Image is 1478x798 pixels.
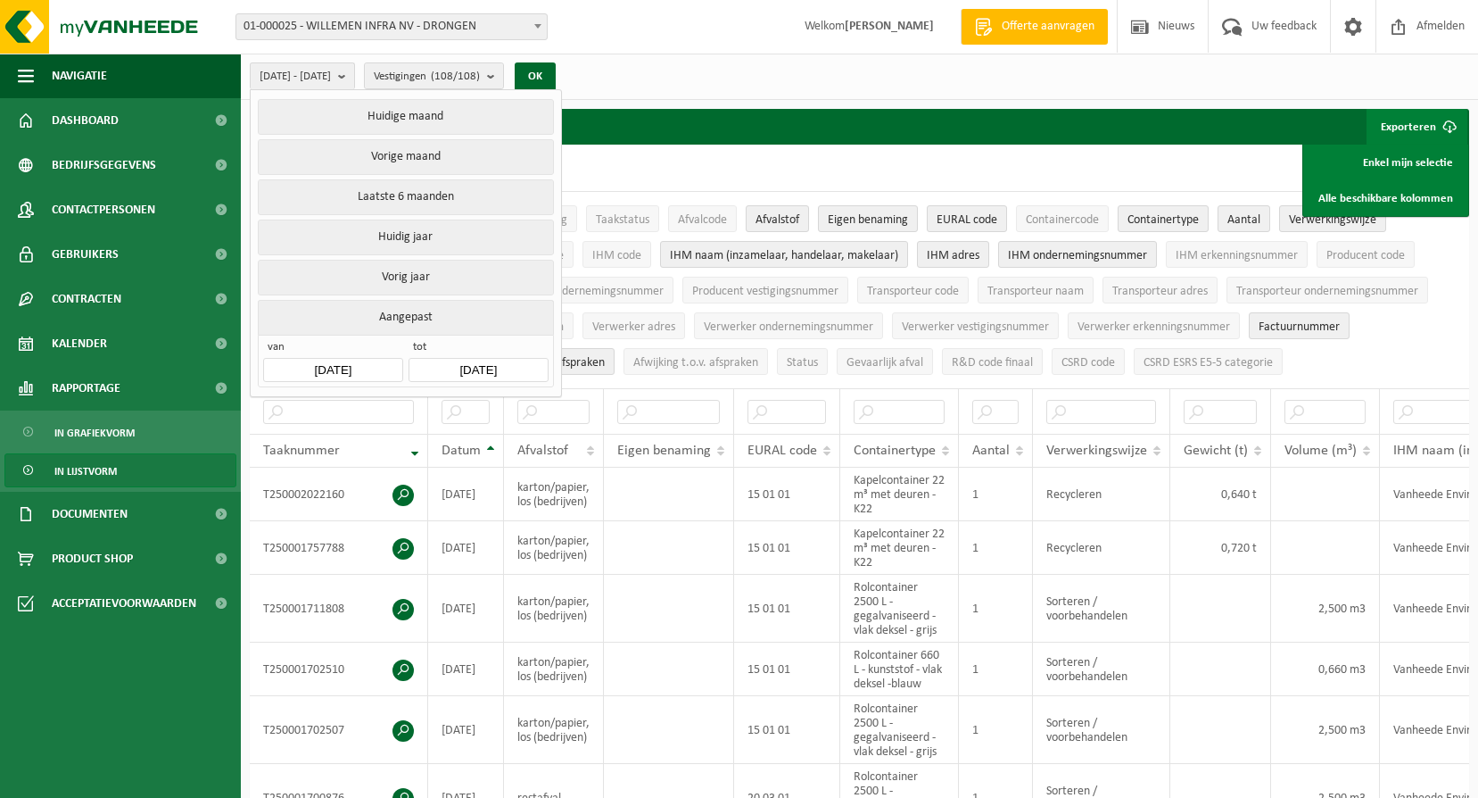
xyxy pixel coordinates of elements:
span: [DATE] - [DATE] [260,63,331,90]
button: Producent ondernemingsnummerProducent ondernemingsnummer: Activate to sort [485,277,673,303]
span: Aantal [972,444,1010,458]
td: 15 01 01 [734,575,840,643]
span: EURAL code [937,213,997,227]
button: Exporteren [1367,109,1467,145]
button: Verwerker adresVerwerker adres: Activate to sort [582,312,685,339]
button: Verwerker ondernemingsnummerVerwerker ondernemingsnummer: Activate to sort [694,312,883,339]
button: OK [515,62,556,91]
span: Product Shop [52,536,133,581]
button: AantalAantal: Activate to sort [1218,205,1270,232]
span: Contracten [52,277,121,321]
count: (108/108) [431,71,480,82]
td: 15 01 01 [734,696,840,764]
td: 1 [959,521,1033,575]
span: R&D code finaal [952,356,1033,370]
span: Gebruikers [52,232,119,277]
span: Contactpersonen [52,187,155,232]
span: IHM naam (inzamelaar, handelaar, makelaar) [670,249,898,262]
span: 01-000025 - WILLEMEN INFRA NV - DRONGEN [236,14,547,39]
span: Verwerker erkenningsnummer [1078,320,1230,334]
td: 15 01 01 [734,643,840,696]
td: Recycleren [1033,521,1170,575]
button: ContainertypeContainertype: Activate to sort [1118,205,1209,232]
td: 1 [959,468,1033,521]
button: Transporteur ondernemingsnummerTransporteur ondernemingsnummer : Activate to sort [1226,277,1428,303]
span: Afvalstof [517,444,568,458]
span: In lijstvorm [54,454,117,488]
span: Gevaarlijk afval [846,356,923,370]
span: Verwerkingswijze [1289,213,1376,227]
td: Rolcontainer 2500 L - gegalvaniseerd - vlak deksel - grijs [840,575,959,643]
span: Volume (m³) [1284,444,1357,458]
button: CSRD codeCSRD code: Activate to sort [1052,348,1125,375]
td: T250001711808 [250,575,428,643]
span: Bedrijfsgegevens [52,143,156,187]
a: Alle beschikbare kolommen [1305,180,1466,216]
td: T250001757788 [250,521,428,575]
button: AfvalcodeAfvalcode: Activate to sort [668,205,737,232]
td: 15 01 01 [734,521,840,575]
button: Verwerker vestigingsnummerVerwerker vestigingsnummer: Activate to sort [892,312,1059,339]
span: 01-000025 - WILLEMEN INFRA NV - DRONGEN [235,13,548,40]
span: Producent code [1326,249,1405,262]
a: Offerte aanvragen [961,9,1108,45]
span: Verwerkingswijze [1046,444,1147,458]
span: Transporteur ondernemingsnummer [1236,285,1418,298]
td: Sorteren / voorbehandelen [1033,575,1170,643]
button: Laatste 6 maanden [258,179,553,215]
button: Producent codeProducent code: Activate to sort [1317,241,1415,268]
a: In lijstvorm [4,453,236,487]
span: Containertype [1127,213,1199,227]
span: In grafiekvorm [54,416,135,450]
span: Rapportage [52,366,120,411]
span: IHM erkenningsnummer [1176,249,1298,262]
span: Taakstatus [596,213,649,227]
span: Verwerker ondernemingsnummer [704,320,873,334]
button: IHM codeIHM code: Activate to sort [582,241,651,268]
button: Huidig jaar [258,220,553,255]
td: 0,640 t [1170,468,1271,521]
span: Afwijking t.o.v. afspraken [633,356,758,370]
td: 0,660 m3 [1271,643,1380,696]
span: Kalender [52,321,107,366]
span: Aantal [1227,213,1260,227]
td: karton/papier, los (bedrijven) [504,696,604,764]
td: 15 01 01 [734,468,840,521]
span: CSRD code [1061,356,1115,370]
button: IHM naam (inzamelaar, handelaar, makelaar)IHM naam (inzamelaar, handelaar, makelaar): Activate to... [660,241,908,268]
button: IHM adresIHM adres: Activate to sort [917,241,989,268]
span: Documenten [52,492,128,536]
button: [DATE] - [DATE] [250,62,355,89]
td: Rolcontainer 2500 L - gegalvaniseerd - vlak deksel - grijs [840,696,959,764]
span: Verwerker vestigingsnummer [902,320,1049,334]
td: [DATE] [428,575,504,643]
button: VerwerkingswijzeVerwerkingswijze: Activate to sort [1279,205,1386,232]
button: Eigen benamingEigen benaming: Activate to sort [818,205,918,232]
td: T250001702507 [250,696,428,764]
span: Offerte aanvragen [997,18,1099,36]
td: Rolcontainer 660 L - kunststof - vlak deksel -blauw [840,643,959,696]
td: Sorteren / voorbehandelen [1033,643,1170,696]
button: Gevaarlijk afval : Activate to sort [837,348,933,375]
button: TaakstatusTaakstatus: Activate to sort [586,205,659,232]
button: Vestigingen(108/108) [364,62,504,89]
td: Kapelcontainer 22 m³ met deuren - K22 [840,521,959,575]
button: Vorig jaar [258,260,553,295]
td: 0,720 t [1170,521,1271,575]
span: IHM adres [927,249,979,262]
button: AfvalstofAfvalstof: Activate to sort [746,205,809,232]
span: Producent vestigingsnummer [692,285,838,298]
button: Afwijking t.o.v. afsprakenAfwijking t.o.v. afspraken: Activate to sort [623,348,768,375]
button: IHM ondernemingsnummerIHM ondernemingsnummer: Activate to sort [998,241,1157,268]
button: StatusStatus: Activate to sort [777,348,828,375]
span: tot [409,340,548,358]
td: karton/papier, los (bedrijven) [504,643,604,696]
span: Afvalstof [756,213,799,227]
span: Transporteur adres [1112,285,1208,298]
button: Transporteur naamTransporteur naam: Activate to sort [978,277,1094,303]
a: In grafiekvorm [4,415,236,449]
span: Afvalcode [678,213,727,227]
button: Verwerker erkenningsnummerVerwerker erkenningsnummer: Activate to sort [1068,312,1240,339]
button: ContainercodeContainercode: Activate to sort [1016,205,1109,232]
td: [DATE] [428,521,504,575]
